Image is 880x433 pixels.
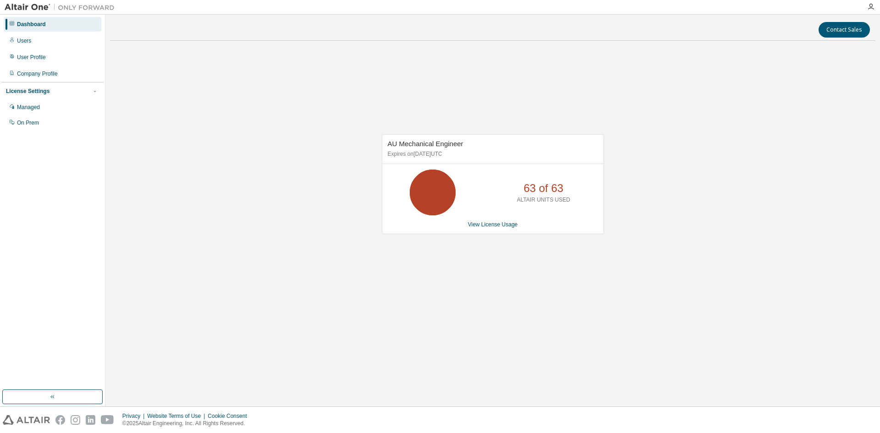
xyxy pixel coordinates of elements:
img: instagram.svg [71,415,80,425]
a: View License Usage [468,221,518,228]
p: © 2025 Altair Engineering, Inc. All Rights Reserved. [122,420,253,428]
p: Expires on [DATE] UTC [388,150,596,158]
img: Altair One [5,3,119,12]
img: linkedin.svg [86,415,95,425]
button: Contact Sales [819,22,870,38]
div: On Prem [17,119,39,126]
img: youtube.svg [101,415,114,425]
div: Users [17,37,31,44]
span: AU Mechanical Engineer [388,140,463,148]
img: altair_logo.svg [3,415,50,425]
p: ALTAIR UNITS USED [517,196,570,204]
div: User Profile [17,54,46,61]
div: Dashboard [17,21,46,28]
div: License Settings [6,88,49,95]
div: Privacy [122,412,147,420]
p: 63 of 63 [523,181,563,196]
div: Managed [17,104,40,111]
div: Website Terms of Use [147,412,208,420]
img: facebook.svg [55,415,65,425]
div: Company Profile [17,70,58,77]
div: Cookie Consent [208,412,252,420]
